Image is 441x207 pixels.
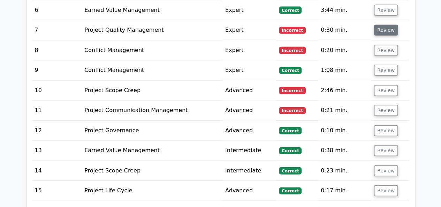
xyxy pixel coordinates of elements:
td: 0:23 min. [318,161,371,181]
td: Project Scope Creep [82,161,222,181]
td: 1:08 min. [318,60,371,80]
td: 8 [32,40,82,60]
td: 0:30 min. [318,20,371,40]
td: 0:38 min. [318,141,371,161]
button: Review [374,85,398,96]
td: Conflict Management [82,60,222,80]
button: Review [374,25,398,36]
span: Incorrect [279,107,306,114]
td: Advanced [222,181,276,201]
td: 6 [32,0,82,20]
button: Review [374,145,398,156]
td: 3:44 min. [318,0,371,20]
span: Incorrect [279,27,306,34]
td: Intermediate [222,141,276,161]
button: Review [374,45,398,56]
td: Expert [222,20,276,40]
td: 0:10 min. [318,121,371,141]
td: Expert [222,0,276,20]
td: Project Quality Management [82,20,222,40]
td: 12 [32,121,82,141]
td: 15 [32,181,82,201]
td: 2:46 min. [318,81,371,101]
span: Correct [279,127,302,134]
td: 13 [32,141,82,161]
td: Intermediate [222,161,276,181]
button: Review [374,185,398,196]
td: Project Scope Creep [82,81,222,101]
td: Earned Value Management [82,141,222,161]
td: Project Life Cycle [82,181,222,201]
td: Advanced [222,101,276,120]
td: 11 [32,101,82,120]
td: 0:20 min. [318,40,371,60]
span: Correct [279,67,302,74]
span: Correct [279,7,302,14]
td: Project Communication Management [82,101,222,120]
span: Incorrect [279,87,306,94]
span: Correct [279,187,302,194]
span: Incorrect [279,47,306,54]
td: Conflict Management [82,40,222,60]
td: 10 [32,81,82,101]
span: Correct [279,147,302,154]
button: Review [374,65,398,76]
td: Expert [222,60,276,80]
td: Advanced [222,81,276,101]
td: Expert [222,40,276,60]
td: Project Governance [82,121,222,141]
span: Correct [279,167,302,174]
td: Advanced [222,121,276,141]
td: 0:21 min. [318,101,371,120]
td: 14 [32,161,82,181]
button: Review [374,105,398,116]
td: 0:17 min. [318,181,371,201]
button: Review [374,125,398,136]
td: 9 [32,60,82,80]
td: Earned Value Management [82,0,222,20]
td: 7 [32,20,82,40]
button: Review [374,165,398,176]
button: Review [374,5,398,16]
